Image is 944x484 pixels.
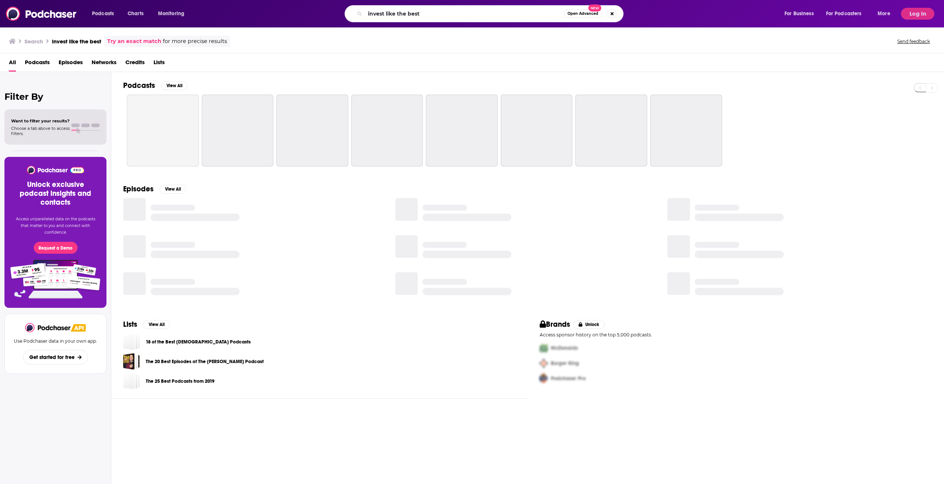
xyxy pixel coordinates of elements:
[785,9,814,19] span: For Business
[895,38,932,45] button: Send feedback
[143,320,170,329] button: View All
[123,8,148,20] a: Charts
[146,358,264,366] a: The 20 Best Episodes of The [PERSON_NAME] Podcast
[821,8,872,20] button: open menu
[123,333,140,350] a: 18 of the Best Christian Podcasts
[588,4,602,11] span: New
[59,56,83,72] a: Episodes
[13,216,98,236] p: Access unparalleled data on the podcasts that matter to you and connect with confidence.
[826,9,862,19] span: For Podcasters
[564,9,602,18] button: Open AdvancedNew
[537,356,551,371] img: Second Pro Logo
[71,324,86,332] img: Podchaser API banner
[24,38,43,45] h3: Search
[551,360,579,366] span: Burger King
[34,242,78,254] button: Request a Demo
[52,38,101,45] h3: invest like the best
[107,37,161,46] a: Try an exact match
[901,8,934,20] button: Log In
[128,9,144,19] span: Charts
[14,338,97,344] p: Use Podchaser data in your own app.
[11,126,70,136] span: Choose a tab above to access filters.
[161,81,188,90] button: View All
[92,56,116,72] a: Networks
[25,323,71,332] img: Podchaser - Follow, Share and Rate Podcasts
[872,8,899,20] button: open menu
[568,12,598,16] span: Open Advanced
[540,332,933,338] p: Access sponsor history on the top 5,000 podcasts.
[573,320,605,329] button: Unlock
[551,345,578,351] span: McDonalds
[9,56,16,72] a: All
[4,91,106,102] h2: Filter By
[87,8,124,20] button: open menu
[123,184,186,194] a: EpisodesView All
[123,81,188,90] a: PodcastsView All
[352,5,631,22] div: Search podcasts, credits, & more...
[8,260,103,299] img: Pro Features
[146,377,214,385] a: The 25 Best Podcasts from 2019
[153,8,194,20] button: open menu
[540,320,570,329] h2: Brands
[11,118,70,124] span: Want to filter your results?
[25,56,50,72] a: Podcasts
[123,320,137,329] h2: Lists
[779,8,823,20] button: open menu
[29,354,75,360] span: Get started for free
[123,81,155,90] h2: Podcasts
[158,9,184,19] span: Monitoring
[92,9,114,19] span: Podcasts
[537,371,551,386] img: Third Pro Logo
[123,320,170,329] a: ListsView All
[146,338,251,346] a: 18 of the Best [DEMOGRAPHIC_DATA] Podcasts
[878,9,890,19] span: More
[123,373,140,389] a: The 25 Best Podcasts from 2019
[551,375,586,382] span: Podchaser Pro
[125,56,145,72] a: Credits
[6,7,77,21] img: Podchaser - Follow, Share and Rate Podcasts
[26,166,85,174] img: Podchaser - Follow, Share and Rate Podcasts
[154,56,165,72] a: Lists
[123,184,154,194] h2: Episodes
[365,8,564,20] input: Search podcasts, credits, & more...
[13,180,98,207] h3: Unlock exclusive podcast insights and contacts
[537,340,551,356] img: First Pro Logo
[123,353,140,370] a: The 20 Best Episodes of The Tim Ferriss Podcast
[159,185,186,194] button: View All
[163,37,227,46] span: for more precise results
[23,350,88,365] button: Get started for free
